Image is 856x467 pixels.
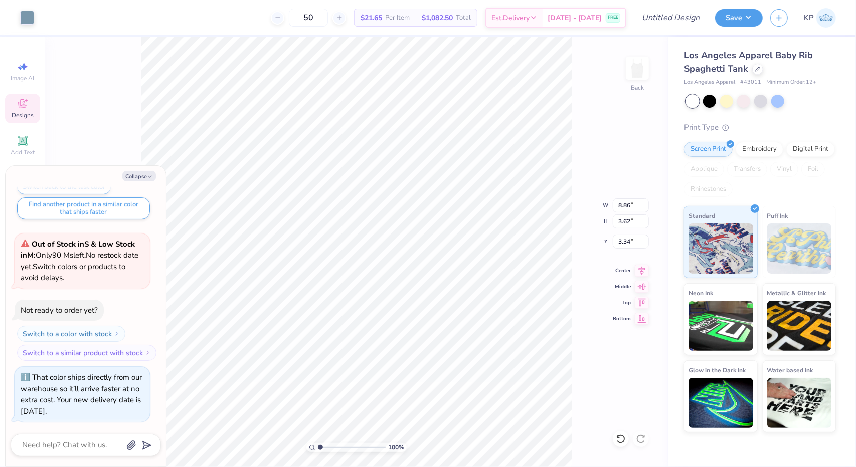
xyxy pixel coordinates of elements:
img: Water based Ink [767,378,832,428]
span: Add Text [11,148,35,156]
button: Switch to a color with stock [17,326,125,342]
span: Only 90 Ms left. Switch colors or products to avoid delays. [21,239,138,283]
div: Foil [801,162,825,177]
button: Save [715,9,763,27]
span: FREE [608,14,618,21]
img: Standard [689,223,753,274]
span: 100 % [388,443,404,452]
div: Digital Print [786,142,835,157]
img: Switch to a similar product with stock [145,350,151,356]
span: Designs [12,111,34,119]
img: Puff Ink [767,223,832,274]
img: Glow in the Dark Ink [689,378,753,428]
span: Per Item [385,13,410,23]
img: Back [627,58,647,78]
div: Rhinestones [684,182,733,197]
span: Glow in the Dark Ink [689,365,746,375]
span: Puff Ink [767,210,788,221]
div: Applique [684,162,724,177]
div: Screen Print [684,142,733,157]
span: $1,082.50 [422,13,453,23]
span: Water based Ink [767,365,813,375]
span: $21.65 [361,13,382,23]
button: Collapse [122,171,156,181]
span: Bottom [613,315,631,322]
span: Standard [689,210,715,221]
span: Neon Ink [689,288,713,298]
span: Center [613,267,631,274]
div: Print Type [684,122,836,133]
img: Switch to a color with stock [114,331,120,337]
input: – – [289,9,328,27]
span: # 43011 [740,78,761,87]
div: Embroidery [736,142,783,157]
img: Metallic & Glitter Ink [767,301,832,351]
img: Keely Page [816,8,836,28]
button: Find another product in a similar color that ships faster [17,197,150,219]
span: Middle [613,283,631,290]
a: KP [804,8,836,28]
strong: Out of Stock in S [32,239,91,249]
img: Neon Ink [689,301,753,351]
div: Vinyl [770,162,798,177]
span: Minimum Order: 12 + [766,78,816,87]
span: No restock date yet. [21,250,138,272]
span: Total [456,13,471,23]
span: Los Angeles Apparel [684,78,735,87]
button: Switch to a similar product with stock [17,345,156,361]
span: Los Angeles Apparel Baby Rib Spaghetti Tank [684,49,813,75]
span: KP [804,12,814,24]
div: Not ready to order yet? [21,305,98,315]
input: Untitled Design [634,8,708,28]
div: That color ships directly from our warehouse so it’ll arrive faster at no extra cost. Your new de... [21,372,142,416]
span: Image AI [11,74,35,82]
span: [DATE] - [DATE] [548,13,602,23]
button: Switch back to the last color [17,180,111,194]
div: Transfers [727,162,767,177]
span: Top [613,299,631,306]
div: Back [631,83,644,92]
span: Est. Delivery [491,13,530,23]
span: Metallic & Glitter Ink [767,288,826,298]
